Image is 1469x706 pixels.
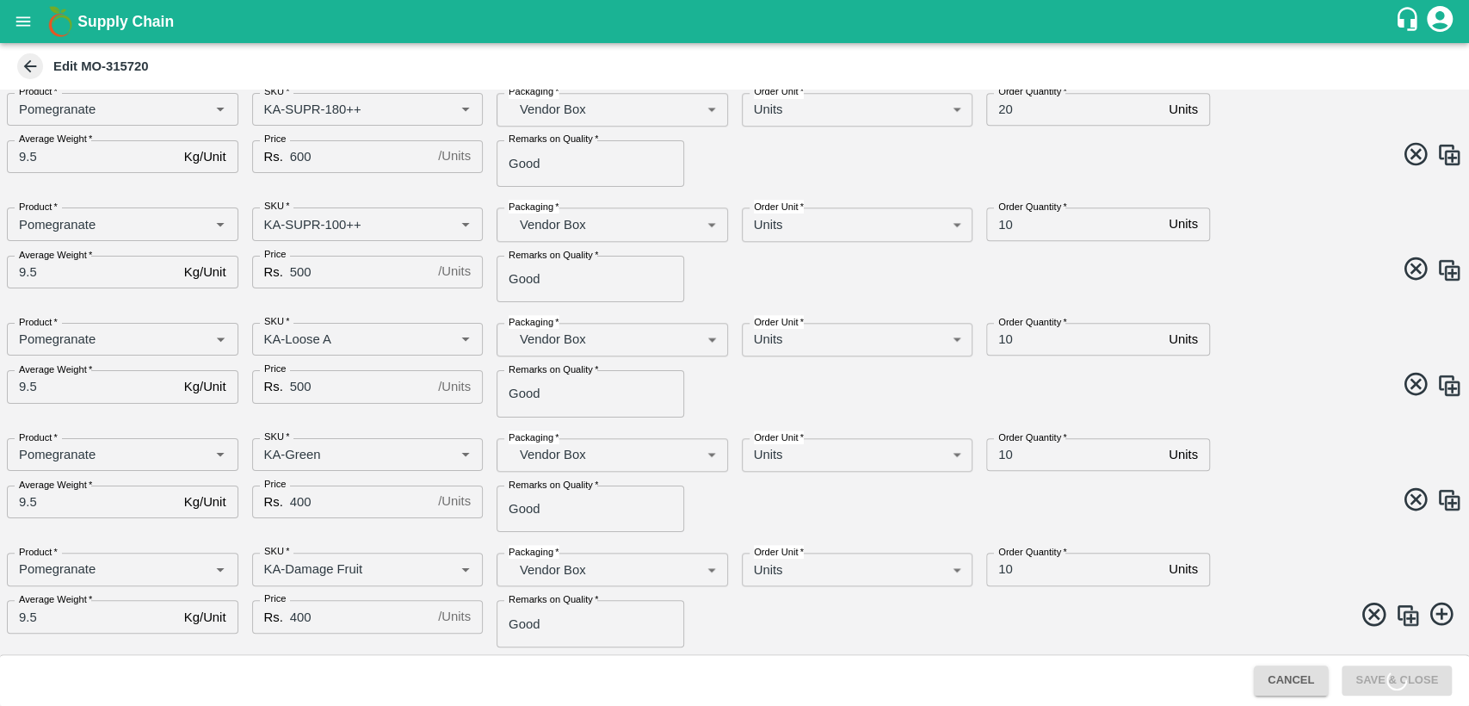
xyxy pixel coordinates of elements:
button: Open [209,213,231,235]
p: Vendor Box [520,330,701,349]
p: Rs. [264,492,283,511]
label: Remarks on Quality [509,133,598,146]
label: Product [19,85,58,99]
label: Remarks on Quality [509,592,598,606]
p: Units [754,560,783,579]
label: Packaging [509,545,559,559]
p: Vendor Box [520,215,701,234]
label: Product [19,315,58,329]
label: Packaging [509,85,559,99]
p: Units [1169,100,1198,119]
p: Kg/Unit [184,263,226,282]
img: CloneIcon [1436,373,1462,399]
input: 0 [986,553,1162,585]
label: Average Weight [19,478,92,492]
button: Open [454,98,477,121]
img: CloneIcon [1436,487,1462,513]
button: Open [454,328,477,350]
label: Remarks on Quality [509,362,598,376]
img: CloneIcon [1436,257,1462,283]
p: Rs. [264,263,283,282]
p: Units [754,330,783,349]
p: Units [754,100,783,119]
p: Units [1169,214,1198,233]
label: SKU [264,545,289,559]
label: Price [264,362,286,376]
button: Open [209,98,231,121]
p: Kg/Unit [184,492,226,511]
label: Order Unit [754,315,804,329]
label: Product [19,545,58,559]
input: 0 [986,207,1162,240]
button: Open [209,558,231,580]
label: Remarks on Quality [509,478,598,492]
label: Price [264,133,286,146]
label: Average Weight [19,362,92,376]
button: open drawer [3,2,43,41]
img: CloneIcon [1436,142,1462,168]
label: Price [264,248,286,262]
div: customer-support [1394,6,1424,37]
b: Edit MO-315720 [53,59,149,73]
label: Order Quantity [998,545,1067,559]
button: Open [209,328,231,350]
p: Kg/Unit [184,608,226,627]
p: Vendor Box [520,560,701,579]
label: SKU [264,430,289,444]
p: Units [1169,330,1198,349]
label: SKU [264,85,289,99]
label: Order Unit [754,200,804,214]
p: Units [1169,560,1198,579]
label: Remarks on Quality [509,248,598,262]
button: Open [454,443,477,466]
p: Units [754,215,783,234]
input: 0 [986,323,1162,356]
input: 0 [7,140,177,173]
label: Order Unit [754,85,804,99]
label: Order Quantity [998,315,1067,329]
input: 0 [290,370,431,403]
label: Price [264,592,286,606]
label: SKU [264,315,289,329]
input: 0 [290,600,431,633]
button: Open [209,443,231,466]
label: Packaging [509,430,559,444]
label: SKU [264,200,289,214]
input: 0 [7,600,177,633]
p: Vendor Box [520,445,701,464]
label: Order Quantity [998,430,1067,444]
b: Supply Chain [77,13,174,30]
label: Order Quantity [998,85,1067,99]
label: Price [264,478,286,492]
label: Order Quantity [998,200,1067,214]
label: Average Weight [19,592,92,606]
p: Kg/Unit [184,147,226,166]
label: Average Weight [19,248,92,262]
div: account of current user [1424,3,1455,40]
input: 0 [7,370,177,403]
p: Units [754,445,783,464]
label: Packaging [509,315,559,329]
p: Units [1169,445,1198,464]
img: CloneIcon [1395,603,1421,629]
label: Product [19,200,58,214]
input: 0 [7,256,177,288]
img: logo [43,4,77,39]
p: Rs. [264,608,283,627]
p: Rs. [264,377,283,396]
input: 0 [290,256,431,288]
input: 0 [290,140,431,173]
label: Order Unit [754,430,804,444]
label: Average Weight [19,133,92,146]
button: Cancel [1254,666,1328,696]
p: Kg/Unit [184,377,226,396]
label: Order Unit [754,545,804,559]
p: Vendor Box [520,100,701,119]
button: Open [454,558,477,580]
input: 0 [986,438,1162,471]
a: Supply Chain [77,9,1394,34]
input: 0 [7,486,177,518]
input: 0 [290,486,431,518]
p: Rs. [264,147,283,166]
label: Product [19,430,58,444]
